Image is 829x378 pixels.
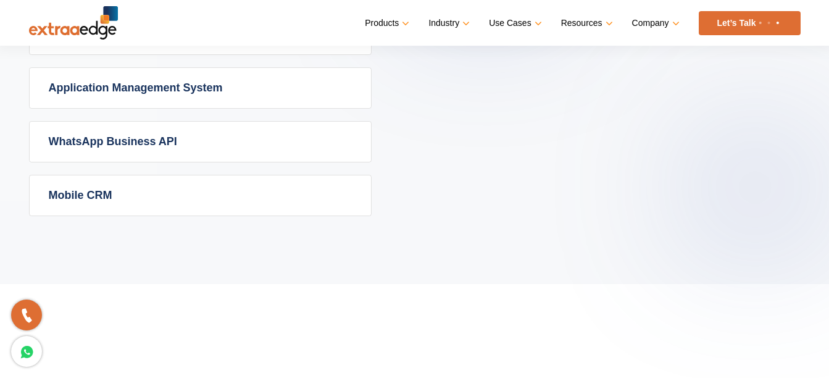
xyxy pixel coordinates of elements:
[489,14,539,32] a: Use Cases
[365,14,407,32] a: Products
[699,11,801,35] a: Let’s Talk
[428,14,467,32] a: Industry
[632,14,677,32] a: Company
[30,175,371,216] a: Mobile CRM
[561,14,610,32] a: Resources
[30,122,371,162] a: WhatsApp Business API
[30,68,371,108] a: Application Management System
